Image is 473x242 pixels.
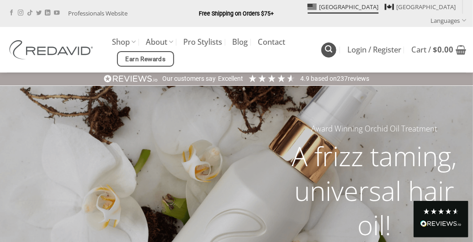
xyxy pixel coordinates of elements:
[232,34,248,50] a: Blog
[321,42,336,58] a: Search
[199,10,274,17] strong: Free Shipping on Orders $75+
[112,33,136,51] a: Shop
[420,219,462,231] div: Read All Reviews
[311,75,337,82] span: Based on
[162,74,216,84] div: Our customers say
[431,14,466,27] a: Languages
[433,44,437,55] span: $
[411,46,453,53] span: Cart /
[218,74,243,84] div: Excellent
[125,54,165,64] span: Earn Rewards
[54,10,59,16] a: Follow on YouTube
[7,40,98,59] img: REDAVID Salon Products | United States
[258,34,285,50] a: Contact
[411,40,466,60] a: View cart
[68,6,128,21] a: Professionals Website
[45,10,50,16] a: Follow on LinkedIn
[18,10,23,16] a: Follow on Instagram
[348,75,369,82] span: reviews
[27,10,32,16] a: Follow on TikTok
[433,44,453,55] bdi: 0.00
[146,33,173,51] a: About
[347,42,401,58] a: Login / Register
[283,123,466,135] h5: Award Winning Orchid Oil Treatment
[117,51,174,67] a: Earn Rewards
[9,10,14,16] a: Follow on Facebook
[414,201,468,237] div: Read All Reviews
[423,208,459,215] div: 4.8 Stars
[347,46,401,53] span: Login / Register
[300,75,311,82] span: 4.9
[104,74,158,83] img: REVIEWS.io
[337,75,348,82] span: 237
[36,10,42,16] a: Follow on Twitter
[183,34,222,50] a: Pro Stylists
[420,221,462,227] img: REVIEWS.io
[248,74,296,83] div: 4.92 Stars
